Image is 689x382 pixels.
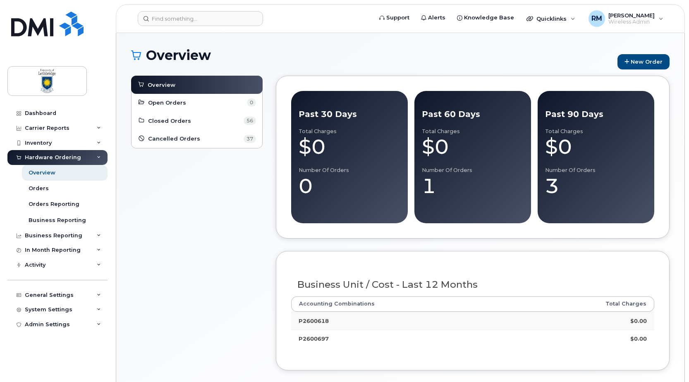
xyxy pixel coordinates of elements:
span: 0 [247,98,256,107]
strong: P2600697 [299,335,329,342]
strong: $0.00 [630,335,647,342]
th: Total Charges [515,296,654,311]
strong: $0.00 [630,318,647,324]
div: Number of Orders [299,167,400,174]
div: 0 [299,174,400,198]
span: Cancelled Orders [148,135,200,143]
th: Accounting Combinations [291,296,516,311]
span: 37 [244,135,256,143]
div: 1 [422,174,524,198]
div: Total Charges [299,128,400,135]
a: Cancelled Orders 37 [138,134,256,144]
span: 56 [244,117,256,125]
a: Open Orders 0 [138,98,256,107]
h3: Business Unit / Cost - Last 12 Months [297,279,648,290]
div: Past 90 Days [545,108,647,120]
span: Overview [148,81,175,89]
h1: Overview [131,48,613,62]
a: Overview [137,80,256,90]
div: Total Charges [422,128,524,135]
span: Open Orders [148,99,186,107]
div: $0 [299,134,400,159]
span: Closed Orders [148,117,191,125]
div: Past 60 Days [422,108,524,120]
div: $0 [545,134,647,159]
div: Total Charges [545,128,647,135]
div: Past 30 Days [299,108,400,120]
a: New Order [617,54,670,69]
strong: P2600618 [299,318,329,324]
div: 3 [545,174,647,198]
a: Closed Orders 56 [138,116,256,126]
div: $0 [422,134,524,159]
div: Number of Orders [545,167,647,174]
div: Number of Orders [422,167,524,174]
